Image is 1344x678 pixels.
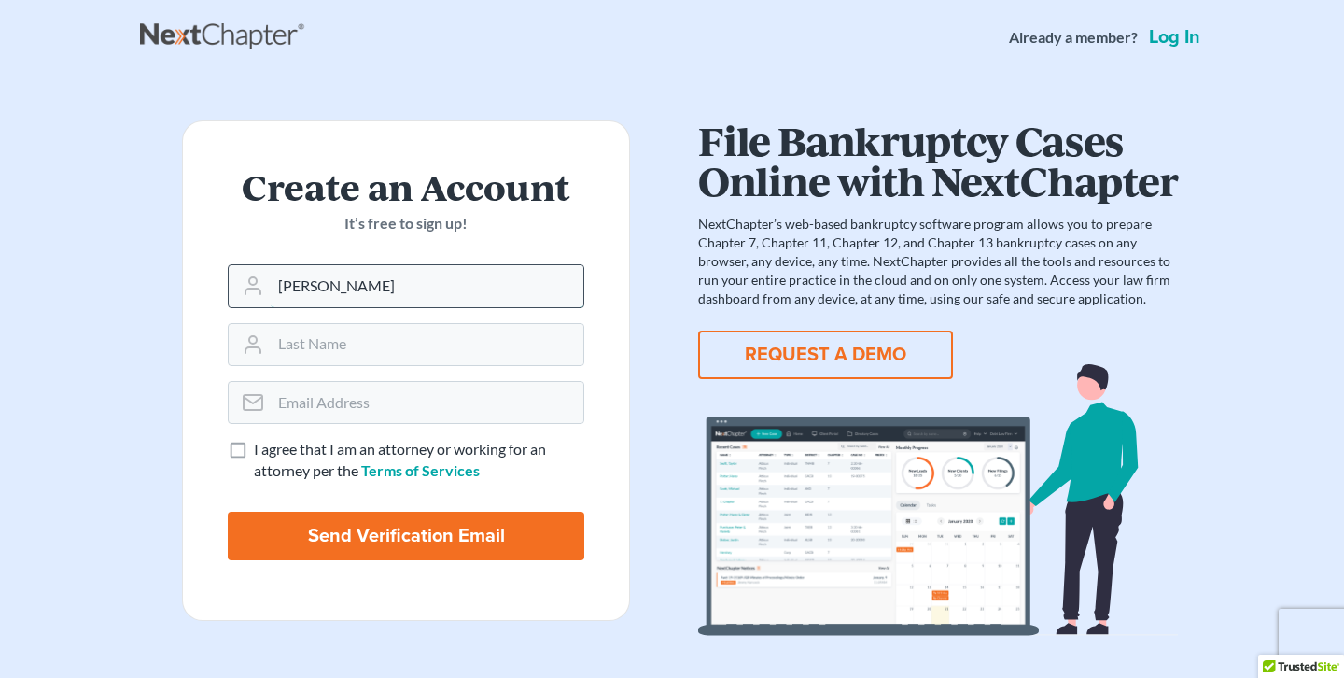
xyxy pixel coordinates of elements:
[228,512,584,560] input: Send Verification Email
[254,440,546,479] span: I agree that I am an attorney or working for an attorney per the
[1009,27,1138,49] strong: Already a member?
[271,324,583,365] input: Last Name
[361,461,480,479] a: Terms of Services
[698,215,1178,308] p: NextChapter’s web-based bankruptcy software program allows you to prepare Chapter 7, Chapter 11, ...
[228,166,584,205] h2: Create an Account
[228,213,584,234] p: It’s free to sign up!
[698,120,1178,200] h1: File Bankruptcy Cases Online with NextChapter
[271,265,583,306] input: First Name
[271,382,583,423] input: Email Address
[698,364,1178,636] img: dashboard-867a026336fddd4d87f0941869007d5e2a59e2bc3a7d80a2916e9f42c0117099.svg
[698,331,953,379] button: REQUEST A DEMO
[1145,28,1204,47] a: Log in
